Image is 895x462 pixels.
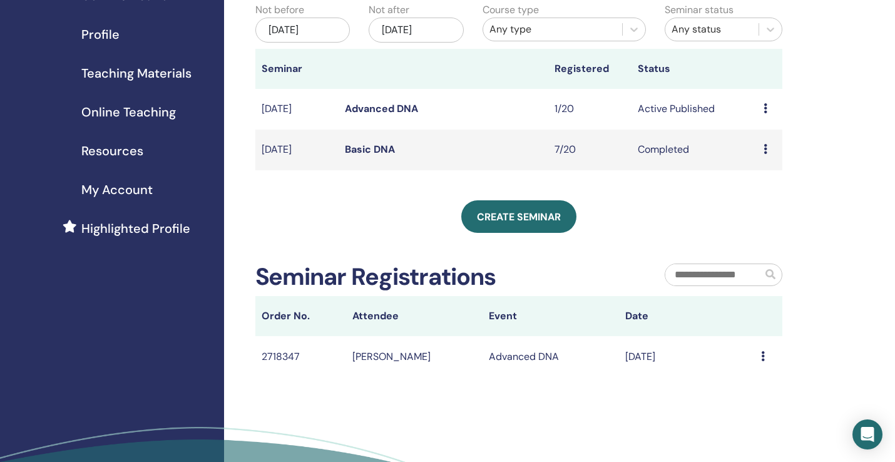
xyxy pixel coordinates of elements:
[548,49,632,89] th: Registered
[461,200,576,233] a: Create seminar
[483,296,619,336] th: Event
[81,180,153,199] span: My Account
[255,49,339,89] th: Seminar
[255,263,496,292] h2: Seminar Registrations
[345,102,418,115] a: Advanced DNA
[477,210,561,223] span: Create seminar
[255,296,346,336] th: Order No.
[632,89,757,130] td: Active Published
[852,419,882,449] div: Open Intercom Messenger
[672,22,752,37] div: Any status
[81,25,120,44] span: Profile
[548,130,632,170] td: 7/20
[483,336,619,377] td: Advanced DNA
[369,3,409,18] label: Not after
[369,18,464,43] div: [DATE]
[346,296,483,336] th: Attendee
[81,103,176,121] span: Online Teaching
[483,3,539,18] label: Course type
[345,143,395,156] a: Basic DNA
[255,336,346,377] td: 2718347
[81,141,143,160] span: Resources
[255,130,339,170] td: [DATE]
[548,89,632,130] td: 1/20
[632,49,757,89] th: Status
[255,3,304,18] label: Not before
[255,18,350,43] div: [DATE]
[255,89,339,130] td: [DATE]
[619,336,755,377] td: [DATE]
[489,22,616,37] div: Any type
[81,64,192,83] span: Teaching Materials
[632,130,757,170] td: Completed
[665,3,734,18] label: Seminar status
[619,296,755,336] th: Date
[346,336,483,377] td: [PERSON_NAME]
[81,219,190,238] span: Highlighted Profile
